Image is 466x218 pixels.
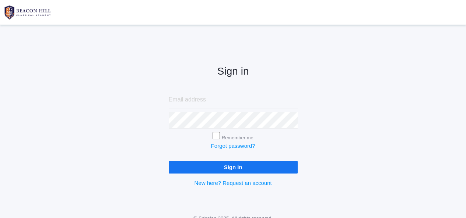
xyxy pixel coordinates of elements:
[222,135,253,140] label: Remember me
[211,143,255,149] a: Forgot password?
[169,161,298,173] input: Sign in
[169,92,298,108] input: Email address
[169,66,298,77] h2: Sign in
[194,180,271,186] a: New here? Request an account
